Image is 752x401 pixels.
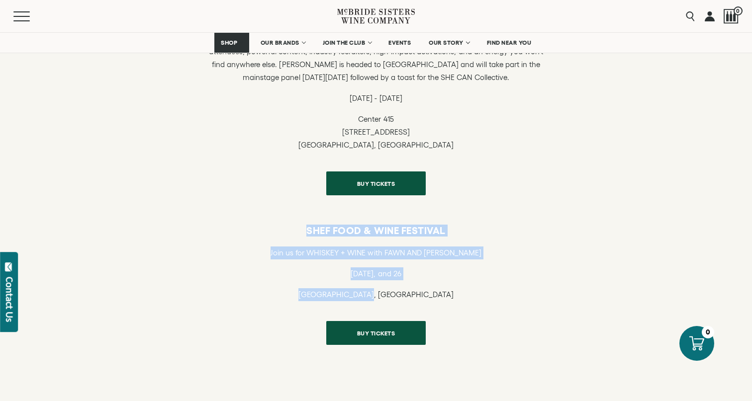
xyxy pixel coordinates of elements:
[326,171,426,195] a: BUY TICKETS
[388,39,411,46] span: EVENTS
[221,39,238,46] span: SHOP
[204,32,548,84] p: Sistas in Sales is the Largest global gathering for women of color in sales returns with 1,000+ a...
[261,39,299,46] span: OUR BRANDS
[340,174,413,193] span: BUY TICKETS
[326,321,426,345] a: BUY TICKETS
[271,267,481,280] p: [DATE], and 26
[429,39,464,46] span: OUR STORY
[734,6,743,15] span: 0
[254,33,311,53] a: OUR BRANDS
[214,33,249,53] a: SHOP
[204,92,548,105] p: [DATE] - [DATE]
[422,33,475,53] a: OUR STORY
[702,326,714,338] div: 0
[204,225,548,237] h6: Shef Food & Wine Festival
[382,33,417,53] a: EVENTS
[271,288,481,301] p: [GEOGRAPHIC_DATA], [GEOGRAPHIC_DATA]
[271,246,481,259] p: Join us for WHISKEY + WINE with FAWN AND [PERSON_NAME]
[480,33,538,53] a: FIND NEAR YOU
[13,11,49,21] button: Mobile Menu Trigger
[316,33,377,53] a: JOIN THE CLUB
[487,39,532,46] span: FIND NEAR YOU
[340,323,413,343] span: BUY TICKETS
[4,277,14,322] div: Contact Us
[323,39,366,46] span: JOIN THE CLUB
[204,113,548,152] p: Center 415 [STREET_ADDRESS] [GEOGRAPHIC_DATA], [GEOGRAPHIC_DATA]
